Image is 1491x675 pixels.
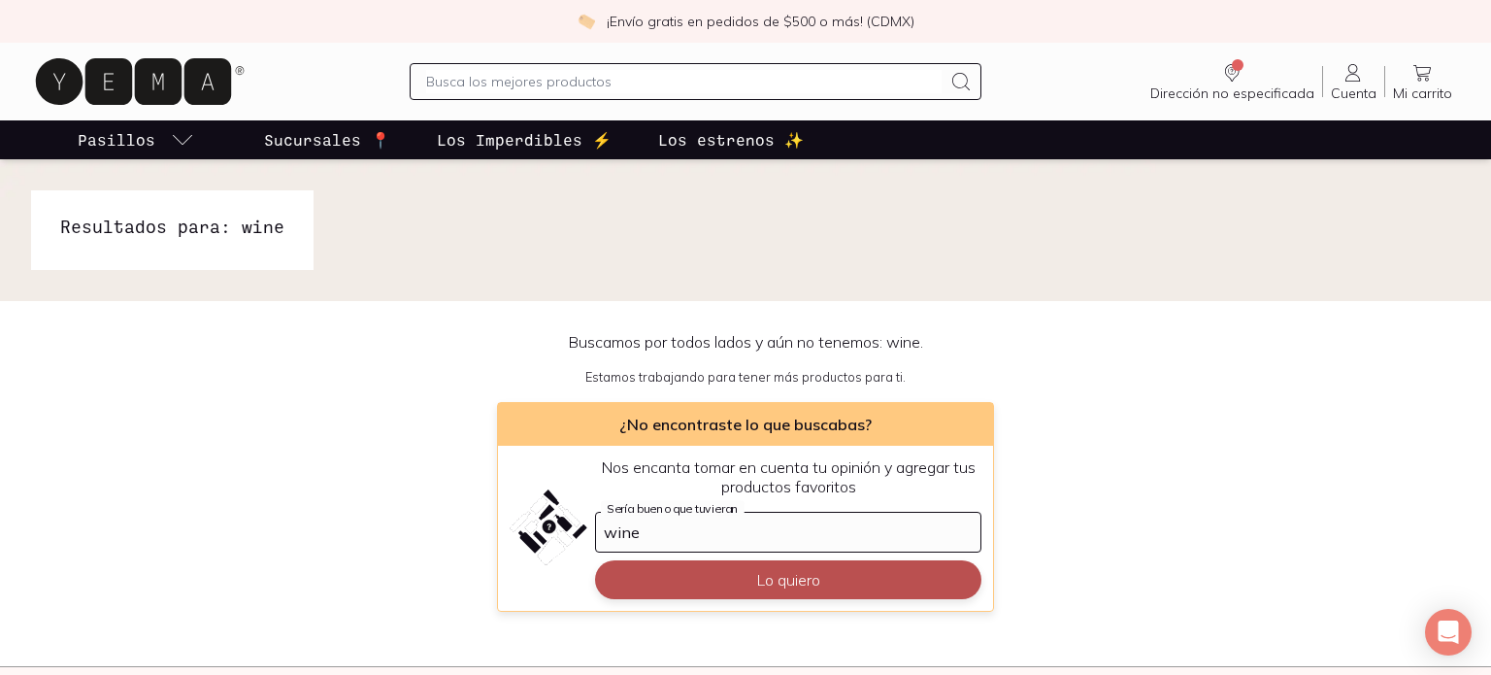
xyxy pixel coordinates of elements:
[595,560,981,599] button: Lo quiero
[78,128,155,152] p: Pasillos
[1143,61,1322,102] a: Dirección no especificada
[1385,61,1460,102] a: Mi carrito
[1331,84,1376,102] span: Cuenta
[426,70,942,93] input: Busca los mejores productos
[264,128,390,152] p: Sucursales 📍
[601,501,745,516] label: Sería bueno que tuvieran
[578,13,595,30] img: check
[498,403,993,446] div: ¿No encontraste lo que buscabas?
[607,12,914,31] p: ¡Envío gratis en pedidos de $500 o más! (CDMX)
[433,120,615,159] a: Los Imperdibles ⚡️
[1393,84,1452,102] span: Mi carrito
[74,120,198,159] a: pasillo-todos-link
[654,120,808,159] a: Los estrenos ✨
[60,214,284,239] h1: Resultados para: wine
[595,457,981,496] p: Nos encanta tomar en cuenta tu opinión y agregar tus productos favoritos
[658,128,804,152] p: Los estrenos ✨
[1150,84,1314,102] span: Dirección no especificada
[1323,61,1384,102] a: Cuenta
[1425,609,1472,656] div: Open Intercom Messenger
[437,128,612,152] p: Los Imperdibles ⚡️
[260,120,394,159] a: Sucursales 📍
